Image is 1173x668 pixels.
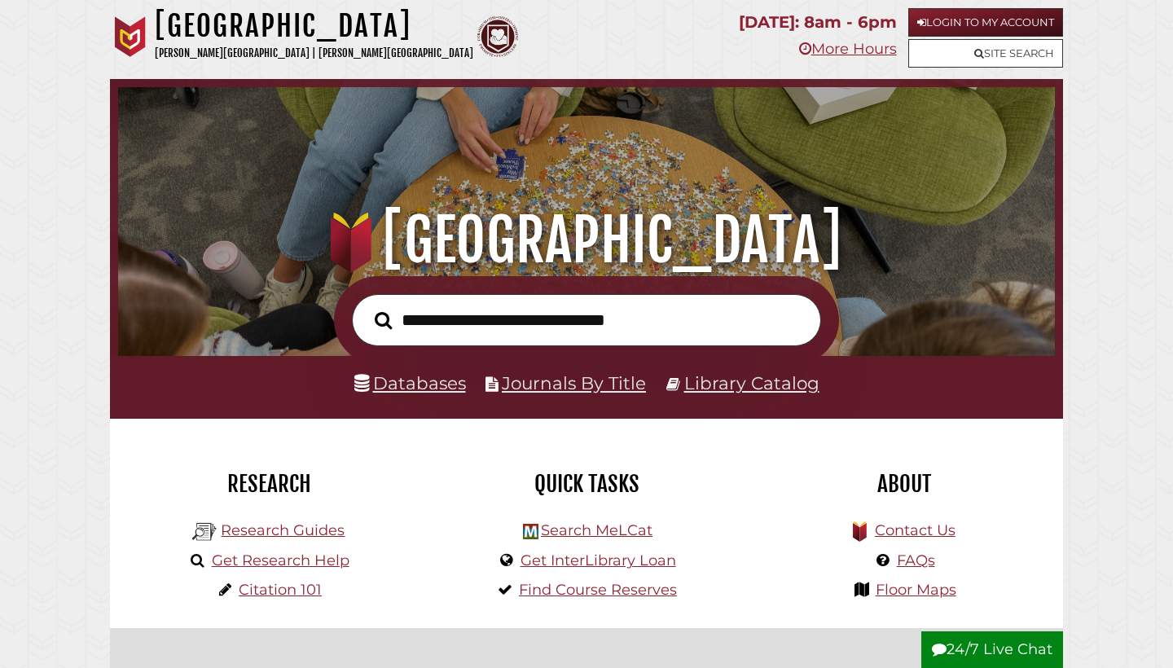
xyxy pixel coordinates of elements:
[502,372,646,393] a: Journals By Title
[519,581,677,599] a: Find Course Reserves
[375,310,392,329] i: Search
[192,520,217,544] img: Hekman Library Logo
[875,521,956,539] a: Contact Us
[354,372,466,393] a: Databases
[684,372,819,393] a: Library Catalog
[212,552,349,569] a: Get Research Help
[908,8,1063,37] a: Login to My Account
[239,581,322,599] a: Citation 101
[523,524,538,539] img: Hekman Library Logo
[367,307,400,334] button: Search
[799,40,897,58] a: More Hours
[122,470,415,498] h2: Research
[155,8,473,44] h1: [GEOGRAPHIC_DATA]
[521,552,676,569] a: Get InterLibrary Loan
[758,470,1051,498] h2: About
[440,470,733,498] h2: Quick Tasks
[221,521,345,539] a: Research Guides
[110,16,151,57] img: Calvin University
[908,39,1063,68] a: Site Search
[739,8,897,37] p: [DATE]: 8am - 6pm
[897,552,935,569] a: FAQs
[155,44,473,63] p: [PERSON_NAME][GEOGRAPHIC_DATA] | [PERSON_NAME][GEOGRAPHIC_DATA]
[136,204,1038,276] h1: [GEOGRAPHIC_DATA]
[541,521,652,539] a: Search MeLCat
[477,16,518,57] img: Calvin Theological Seminary
[876,581,956,599] a: Floor Maps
